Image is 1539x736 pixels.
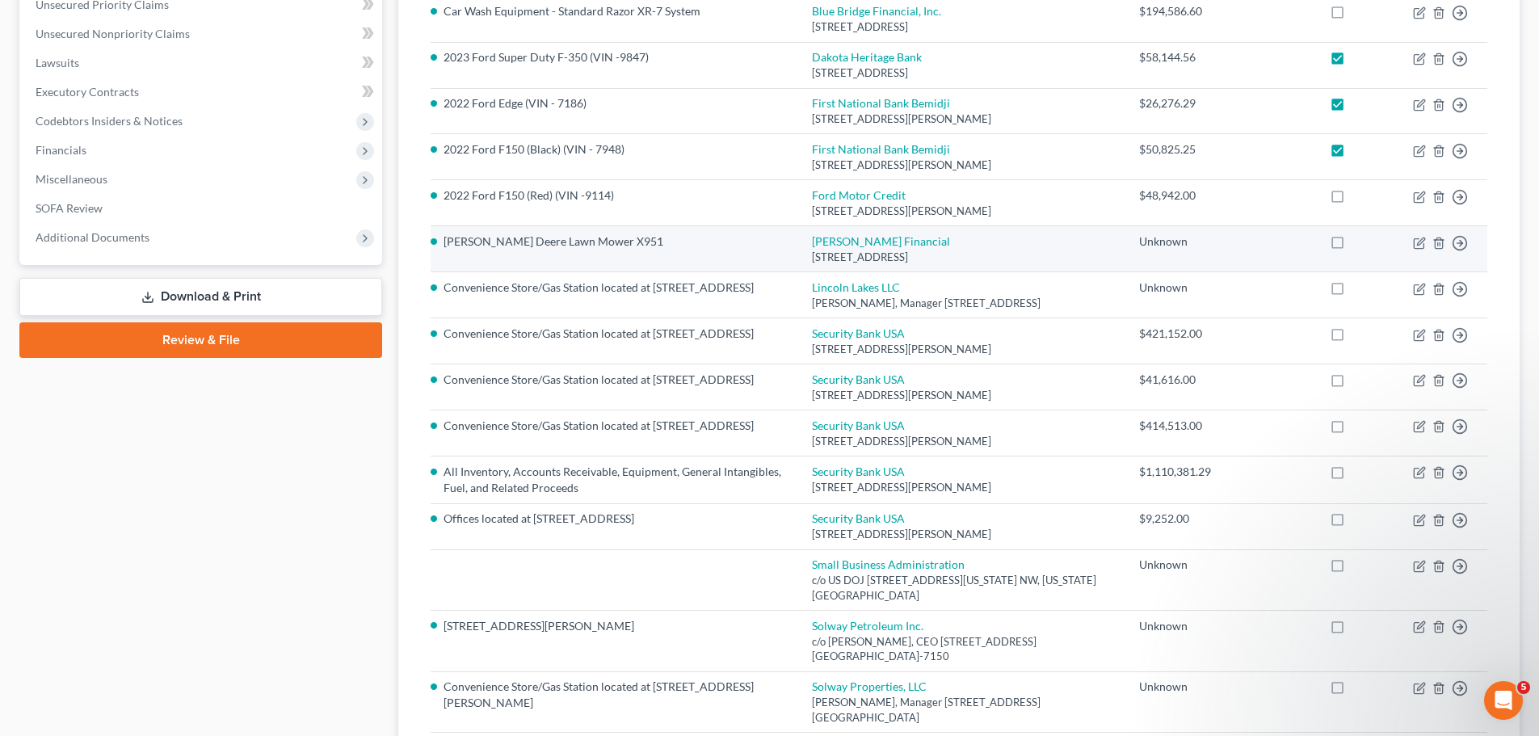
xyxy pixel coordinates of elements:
[812,65,1113,81] div: [STREET_ADDRESS]
[444,3,785,19] li: Car Wash Equipment - Standard Razor XR-7 System
[19,475,51,507] img: Profile image for Lindsey
[812,465,905,478] a: Security Bank USA
[19,322,382,358] a: Review & File
[812,342,1113,357] div: [STREET_ADDRESS][PERSON_NAME]
[36,114,183,128] span: Codebtors Insiders & Notices
[1517,681,1530,694] span: 5
[19,278,382,316] a: Download & Print
[812,511,905,525] a: Security Bank USA
[36,56,79,69] span: Lawsuits
[444,233,785,250] li: [PERSON_NAME] Deere Lawn Mower X951
[1139,95,1211,111] div: $26,276.29
[23,19,382,48] a: Unsecured Nonpriority Claims
[19,236,51,268] img: Profile image for Kelly
[19,57,51,89] img: Profile image for Emma
[154,312,200,329] div: • [DATE]
[812,296,1113,311] div: [PERSON_NAME], Manager [STREET_ADDRESS]
[154,372,200,389] div: • [DATE]
[130,545,192,556] span: Messages
[36,172,107,186] span: Miscellaneous
[37,545,70,556] span: Home
[19,415,51,448] img: Profile image for Kelly
[812,418,905,432] a: Security Bank USA
[812,480,1113,495] div: [STREET_ADDRESS][PERSON_NAME]
[36,201,103,215] span: SOFA Review
[812,372,905,386] a: Security Bank USA
[812,4,941,18] a: Blue Bridge Financial, Inc.
[57,252,151,269] div: [PERSON_NAME]
[36,85,139,99] span: Executory Contracts
[216,504,323,569] button: Help
[1139,326,1211,342] div: $421,152.00
[154,132,200,149] div: • [DATE]
[1139,418,1211,434] div: $414,513.00
[57,431,151,448] div: [PERSON_NAME]
[812,573,1113,603] div: c/o US DOJ [STREET_ADDRESS][US_STATE] NW, [US_STATE][GEOGRAPHIC_DATA]
[107,504,215,569] button: Messages
[154,491,200,508] div: • [DATE]
[812,388,1113,403] div: [STREET_ADDRESS][PERSON_NAME]
[1139,464,1211,480] div: $1,110,381.29
[812,250,1113,265] div: [STREET_ADDRESS]
[154,73,200,90] div: • [DATE]
[812,111,1113,127] div: [STREET_ADDRESS][PERSON_NAME]
[444,418,785,434] li: Convenience Store/Gas Station located at [STREET_ADDRESS]
[1139,679,1211,695] div: Unknown
[36,27,190,40] span: Unsecured Nonpriority Claims
[57,312,151,329] div: [PERSON_NAME]
[1139,557,1211,573] div: Unknown
[36,143,86,157] span: Financials
[23,48,382,78] a: Lawsuits
[812,634,1113,664] div: c/o [PERSON_NAME], CEO [STREET_ADDRESS] [GEOGRAPHIC_DATA]-7150
[444,95,785,111] li: 2022 Ford Edge (VIN - 7186)
[57,372,151,389] div: [PERSON_NAME]
[812,280,900,294] a: Lincoln Lakes LLC
[812,679,927,693] a: Solway Properties, LLC
[19,116,51,149] img: Profile image for Emma
[444,326,785,342] li: Convenience Store/Gas Station located at [STREET_ADDRESS]
[154,431,200,448] div: • [DATE]
[444,618,785,634] li: [STREET_ADDRESS][PERSON_NAME]
[444,464,785,496] li: All Inventory, Accounts Receivable, Equipment, General Intangibles, Fuel, and Related Proceeds
[57,73,151,90] div: [PERSON_NAME]
[57,132,151,149] div: [PERSON_NAME]
[1139,233,1211,250] div: Unknown
[23,78,382,107] a: Executory Contracts
[812,204,1113,219] div: [STREET_ADDRESS][PERSON_NAME]
[444,679,785,711] li: Convenience Store/Gas Station located at [STREET_ADDRESS][PERSON_NAME]
[812,96,950,110] a: First National Bank Bemidji
[1139,280,1211,296] div: Unknown
[444,372,785,388] li: Convenience Store/Gas Station located at [STREET_ADDRESS]
[812,188,906,202] a: Ford Motor Credit
[812,234,950,248] a: [PERSON_NAME] Financial
[812,619,923,633] a: Solway Petroleum Inc.
[812,158,1113,173] div: [STREET_ADDRESS][PERSON_NAME]
[444,141,785,158] li: 2022 Ford F150 (Black) (VIN - 7948)
[812,434,1113,449] div: [STREET_ADDRESS][PERSON_NAME]
[1139,618,1211,634] div: Unknown
[57,491,151,508] div: [PERSON_NAME]
[57,192,151,209] div: [PERSON_NAME]
[1139,49,1211,65] div: $58,144.56
[284,6,313,36] div: Close
[256,545,282,556] span: Help
[154,252,200,269] div: • [DATE]
[812,326,905,340] a: Security Bank USA
[812,142,950,156] a: First National Bank Bemidji
[1139,187,1211,204] div: $48,942.00
[444,511,785,527] li: Offices located at [STREET_ADDRESS]
[19,355,51,388] img: Profile image for Emma
[812,557,965,571] a: Small Business Administration
[57,177,708,190] span: You're welcome! Hopefully in the future we can build out some more data importing features for ch...
[120,7,207,35] h1: Messages
[57,117,1167,130] span: Need help figuring out the best way to enter your client's income? Here's a quick article to show...
[1139,141,1211,158] div: $50,825.25
[444,49,785,65] li: 2023 Ford Super Duty F-350 (VIN -9847)
[812,19,1113,35] div: [STREET_ADDRESS]
[1484,681,1523,720] iframe: Intercom live chat
[812,695,1113,725] div: [PERSON_NAME], Manager [STREET_ADDRESS] [GEOGRAPHIC_DATA]
[1139,511,1211,527] div: $9,252.00
[154,192,200,209] div: • [DATE]
[444,280,785,296] li: Convenience Store/Gas Station located at [STREET_ADDRESS]
[19,176,51,208] img: Profile image for Lindsey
